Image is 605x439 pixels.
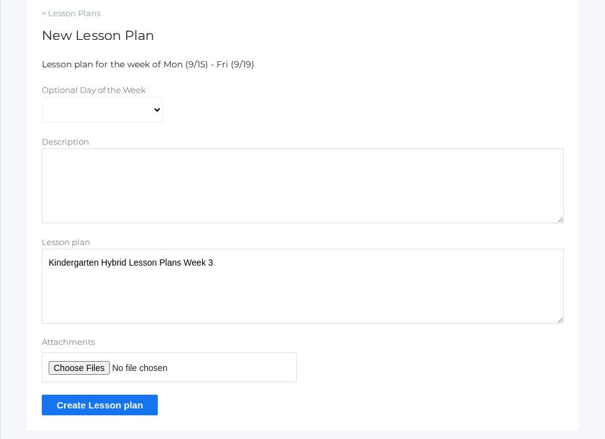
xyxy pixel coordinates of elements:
[42,85,146,95] label: Optional Day of the Week
[42,237,90,247] label: Lesson plan
[42,336,297,349] label: Attachments
[42,28,564,42] h1: New Lesson Plan
[42,395,158,415] input: Create Lesson plan
[42,7,564,20] a: < Lesson Plans
[42,137,89,147] label: Description
[42,59,254,70] span: Lesson plan for the week of Mon (9/15) - Fri (9/19)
